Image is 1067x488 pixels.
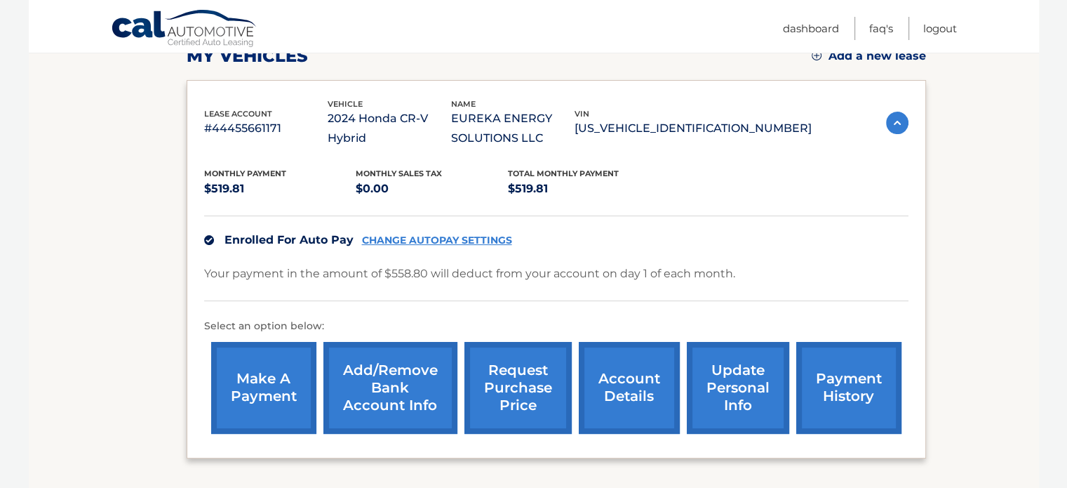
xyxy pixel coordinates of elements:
span: vin [575,109,589,119]
p: EUREKA ENERGY SOLUTIONS LLC [451,109,575,148]
img: accordion-active.svg [886,112,908,134]
a: Add a new lease [812,49,926,63]
p: $519.81 [508,179,660,199]
span: vehicle [328,99,363,109]
p: [US_VEHICLE_IDENTIFICATION_NUMBER] [575,119,812,138]
a: FAQ's [869,17,893,40]
span: Monthly sales Tax [356,169,442,178]
p: $0.00 [356,179,508,199]
a: make a payment [211,342,316,434]
a: request purchase price [464,342,572,434]
a: Dashboard [783,17,839,40]
img: add.svg [812,51,821,60]
a: Logout [923,17,957,40]
span: Monthly Payment [204,169,286,178]
span: lease account [204,109,272,119]
span: Total Monthly Payment [508,169,619,178]
p: $519.81 [204,179,356,199]
p: 2024 Honda CR-V Hybrid [328,109,451,148]
a: payment history [796,342,901,434]
span: name [451,99,476,109]
p: Select an option below: [204,318,908,335]
span: Enrolled For Auto Pay [224,233,354,246]
img: check.svg [204,235,214,245]
a: CHANGE AUTOPAY SETTINGS [362,235,512,246]
p: #44455661171 [204,119,328,138]
h2: my vehicles [187,46,308,67]
a: update personal info [687,342,789,434]
a: Add/Remove bank account info [323,342,457,434]
a: account details [579,342,680,434]
p: Your payment in the amount of $558.80 will deduct from your account on day 1 of each month. [204,264,735,284]
a: Cal Automotive [111,9,258,50]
